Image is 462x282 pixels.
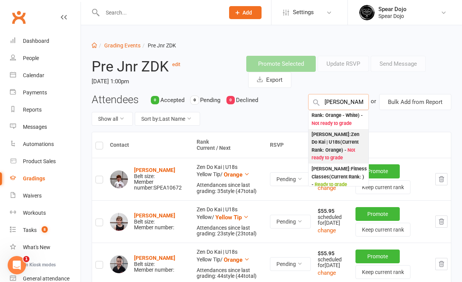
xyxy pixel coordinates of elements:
button: Export [248,72,291,88]
span: 8 [42,226,48,233]
a: Dashboard [10,32,81,50]
button: Pending [270,215,311,229]
a: [PERSON_NAME] [134,167,175,173]
div: 0 [226,96,235,104]
a: Messages [10,118,81,136]
img: thumb_image1623745760.png [359,5,375,20]
span: Declined [236,97,258,104]
div: 0 [151,96,159,104]
button: change [318,268,336,277]
a: Product Sales [10,153,81,170]
a: Waivers [10,187,81,204]
button: Sort by:Last Name [135,112,200,126]
div: Attendances since last grading: 23 style ( 23 total) [197,225,263,237]
th: Contact [107,132,193,158]
div: Gradings [23,175,45,182]
button: Add [229,6,262,19]
a: Reports [10,101,81,118]
span: 1 [23,256,29,262]
div: Belt size: Member number: SPEA10672 [134,167,190,191]
button: Pending [270,257,311,271]
button: Keep current rank [355,180,410,194]
span: Orange [224,256,242,263]
div: Messages [23,124,47,130]
div: Belt size: Member number: [134,255,175,273]
div: Attendances since last grading: 35 style ( 47 total) [197,182,263,194]
li: Pre Jnr ZDK [141,41,176,50]
input: Search Members by name [308,94,369,110]
th: Rank Current / Next [193,132,267,158]
button: Pending [270,172,311,186]
button: Bulk Add from Report [379,94,451,110]
time: [DATE] 1:00pm [92,75,235,88]
div: Reports [23,107,42,113]
a: Payments [10,84,81,101]
button: Yellow Tip [215,213,249,222]
div: Calendar [23,72,44,78]
button: Keep current rank [355,265,410,279]
button: Orange [224,255,250,264]
div: General attendance [23,276,69,282]
div: People [23,55,39,61]
td: Zen Do Kai | U18s Yellow / [193,200,267,243]
strong: $55.95 [318,250,334,256]
div: Dashboard [23,38,49,44]
button: change [318,226,336,235]
span: Ready to grade [315,182,347,187]
a: edit [172,62,180,67]
div: Spear Dojo [378,13,407,19]
a: Calendar [10,67,81,84]
span: Add [242,10,252,16]
div: scheduled for [DATE] [318,251,349,268]
h3: Attendees [92,94,139,106]
div: or [371,94,376,109]
a: Clubworx [9,8,28,27]
th: Payment [314,132,451,158]
a: [PERSON_NAME] [134,212,175,219]
span: Pending [200,97,220,104]
div: Workouts [23,210,46,216]
span: Accepted [160,97,184,104]
div: scheduled for [DATE] [318,208,349,226]
a: Tasks 8 [10,222,81,239]
div: 0 [191,96,199,104]
button: Orange [224,170,250,179]
strong: $55.95 [318,208,334,214]
a: Workouts [10,204,81,222]
button: Keep current rank [355,223,410,237]
img: Max Flint [110,213,128,231]
a: [PERSON_NAME] [134,255,175,261]
div: Tasks [23,227,37,233]
span: Settings [293,4,314,21]
button: change [318,183,336,193]
div: Attendances since last grading: 44 style ( 44 total) [197,267,263,279]
div: Spear Dojo [378,6,407,13]
div: Product Sales [23,158,56,164]
a: People [10,50,81,67]
th: RSVP [267,132,314,158]
div: [PERSON_NAME] : Zen Do Kai | U18s (Current Rank: Orange ) - [312,131,365,162]
div: Automations [23,141,54,147]
img: Lance Anderson [110,170,128,188]
a: Grading Events [104,42,141,49]
iframe: Intercom live chat [8,256,26,274]
h2: Pre Jnr ZDK [92,56,235,75]
span: Yellow Tip [215,214,242,221]
button: Promote [355,250,400,263]
span: Not ready to grade [312,120,352,126]
input: Search... [100,7,219,18]
div: Payments [23,89,47,96]
div: [PERSON_NAME] : Fitness Classes (Current Rank: ) - [312,165,367,189]
span: Orange [224,171,242,178]
button: Show all [92,112,133,126]
div: Waivers [23,193,42,199]
a: Gradings [10,170,81,187]
a: What's New [10,239,81,256]
div: [PERSON_NAME] : Muay Thai | U16s (Current Rank: Orange - White ) - [312,96,365,128]
a: Automations [10,136,81,153]
button: Promote [355,207,400,221]
button: Promote [355,164,400,178]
